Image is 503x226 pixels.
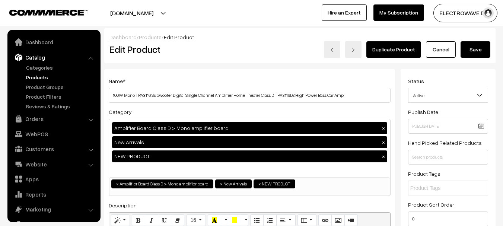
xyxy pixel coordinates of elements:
[461,41,490,58] button: Save
[366,41,421,58] a: Duplicate Product
[9,172,98,186] a: Apps
[9,203,98,216] a: Marketing
[109,201,137,209] label: Description
[410,184,475,192] input: Product Tags
[24,93,98,101] a: Product Filters
[9,188,98,201] a: Reports
[9,142,98,156] a: Customers
[483,7,494,19] img: user
[380,153,387,160] button: ×
[84,4,179,22] button: [DOMAIN_NAME]
[426,41,456,58] a: Cancel
[190,217,196,223] span: 16
[111,179,213,188] li: Amplifier Board Class D > Mono amplifier board
[215,179,252,188] li: New Arrivals
[380,139,387,146] button: ×
[220,181,223,187] span: ×
[109,44,262,55] h2: Edit Product
[408,77,424,85] label: Status
[258,181,261,187] span: ×
[112,136,387,148] div: New Arrivals
[9,7,74,16] a: COMMMERCE
[408,88,488,103] span: Active
[24,83,98,91] a: Product Groups
[380,125,387,131] button: ×
[109,88,391,103] input: Name
[9,51,98,64] a: Catalog
[109,33,490,41] div: / /
[112,150,387,162] div: NEW PRODUCT
[322,4,367,21] a: Hire an Expert
[408,201,454,209] label: Product Sort Order
[351,48,356,52] img: right-arrow.png
[9,10,87,15] img: COMMMERCE
[24,64,98,71] a: Categories
[433,4,497,22] button: ELECTROWAVE DE…
[9,127,98,141] a: WebPOS
[24,102,98,110] a: Reviews & Ratings
[9,157,98,171] a: Website
[9,112,98,125] a: Orders
[139,34,162,40] a: Products
[109,77,125,85] label: Name
[408,108,438,116] label: Publish Date
[9,35,98,49] a: Dashboard
[408,89,488,102] span: Active
[112,122,387,134] div: Amplifier Board Class D > Mono amplifier board
[408,170,440,178] label: Product Tags
[408,139,482,147] label: Hand Picked Related Products
[408,119,488,134] input: Publish Date
[330,48,334,52] img: left-arrow.png
[164,34,194,40] span: Edit Product
[109,34,137,40] a: Dashboard
[408,150,488,165] input: Search products
[373,4,424,21] a: My Subscription
[254,179,295,188] li: NEW PRODUCT
[116,181,119,187] span: ×
[24,73,98,81] a: Products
